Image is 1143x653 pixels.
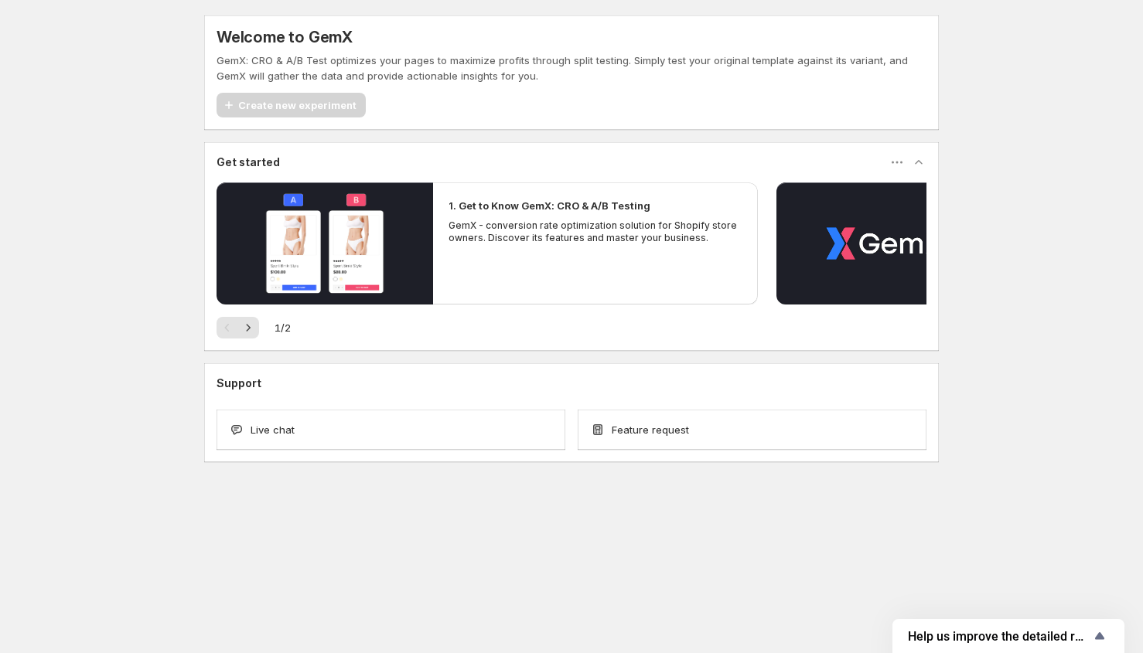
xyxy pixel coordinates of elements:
[217,28,353,46] h5: Welcome to GemX
[217,376,261,391] h3: Support
[275,320,291,335] span: 1 / 2
[908,629,1090,644] span: Help us improve the detailed report for A/B campaigns
[217,155,280,170] h3: Get started
[612,422,689,437] span: Feature request
[449,198,650,213] h2: 1. Get to Know GemX: CRO & A/B Testing
[908,627,1109,645] button: Show survey - Help us improve the detailed report for A/B campaigns
[449,219,742,244] p: GemX - conversion rate optimization solution for Shopify store owners. Discover its features and ...
[217,53,926,83] p: GemX: CRO & A/B Test optimizes your pages to maximize profits through split testing. Simply test ...
[251,422,295,437] span: Live chat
